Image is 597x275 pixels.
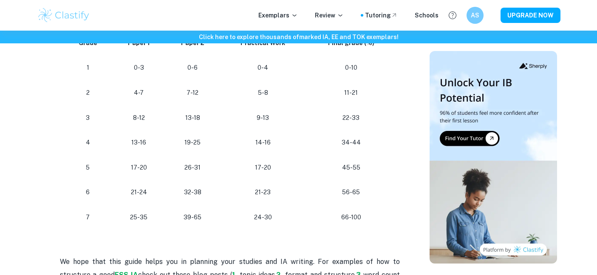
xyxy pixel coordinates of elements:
[70,62,106,74] p: 1
[37,7,91,24] img: Clastify logo
[430,51,557,264] img: Thumbnail
[313,112,389,124] p: 22-33
[227,162,300,173] p: 17-20
[227,212,300,223] p: 24-30
[313,187,389,198] p: 56-65
[172,162,213,173] p: 26-31
[70,187,106,198] p: 6
[79,40,97,46] strong: Grade
[119,87,158,99] p: 4-7
[315,11,344,20] p: Review
[119,137,158,148] p: 13-16
[313,137,389,148] p: 34-44
[227,87,300,99] p: 5-8
[172,87,213,99] p: 7-12
[128,40,150,46] strong: Paper 1
[501,8,560,23] button: UPGRADE NOW
[2,32,595,42] h6: Click here to explore thousands of marked IA, EE and TOK exemplars !
[313,162,389,173] p: 45-55
[467,7,484,24] button: AS
[119,112,158,124] p: 8-12
[227,137,300,148] p: 14-16
[70,162,106,173] p: 5
[445,8,460,23] button: Help and Feedback
[227,187,300,198] p: 21-23
[172,187,213,198] p: 32-38
[172,137,213,148] p: 19-25
[70,87,106,99] p: 2
[328,40,374,46] strong: Final grade (%)
[119,162,158,173] p: 17-20
[172,112,213,124] p: 13-18
[70,212,106,223] p: 7
[258,11,298,20] p: Exemplars
[470,11,480,20] h6: AS
[172,62,213,74] p: 0-6
[119,187,158,198] p: 21-24
[119,62,158,74] p: 0-3
[313,212,389,223] p: 66-100
[181,40,204,46] strong: Paper 2
[172,212,213,223] p: 39-65
[227,62,300,74] p: 0-4
[119,212,158,223] p: 25-35
[227,112,300,124] p: 9-13
[70,137,106,148] p: 4
[70,112,106,124] p: 3
[313,87,389,99] p: 11-21
[240,40,285,46] strong: Practical Work
[415,11,439,20] a: Schools
[365,11,398,20] a: Tutoring
[313,62,389,74] p: 0-10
